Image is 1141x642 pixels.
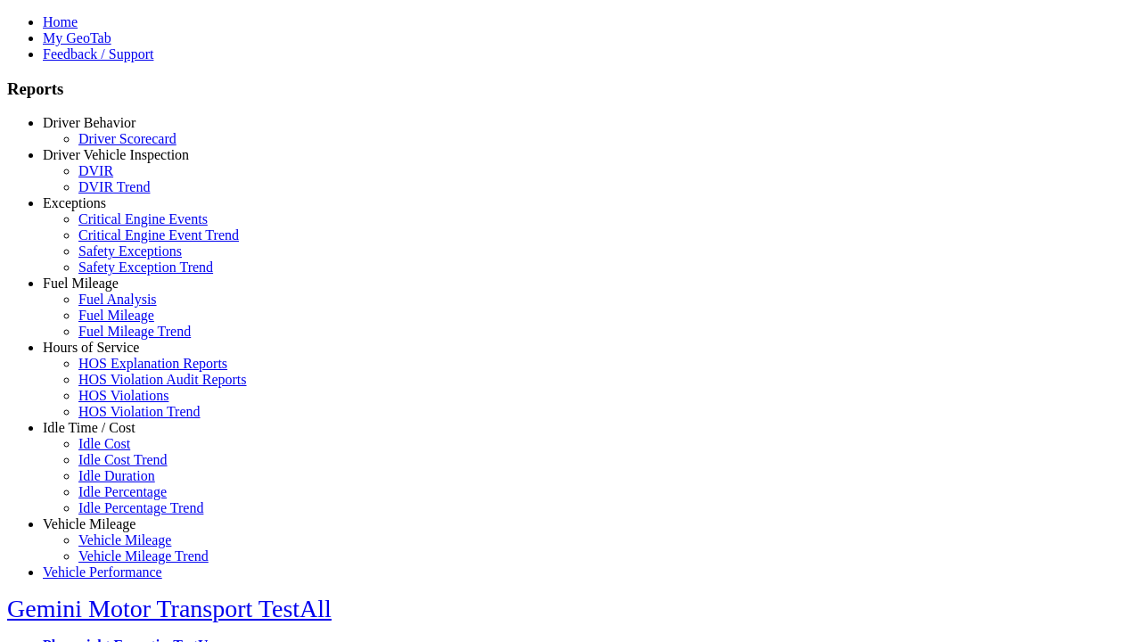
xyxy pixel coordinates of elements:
[78,243,182,259] a: Safety Exceptions
[78,404,201,419] a: HOS Violation Trend
[78,308,154,323] a: Fuel Mileage
[78,548,209,564] a: Vehicle Mileage Trend
[43,340,139,355] a: Hours of Service
[43,14,78,29] a: Home
[43,30,111,45] a: My GeoTab
[78,227,239,243] a: Critical Engine Event Trend
[78,532,171,547] a: Vehicle Mileage
[43,276,119,291] a: Fuel Mileage
[78,372,247,387] a: HOS Violation Audit Reports
[78,131,176,146] a: Driver Scorecard
[43,516,135,531] a: Vehicle Mileage
[7,595,332,622] a: Gemini Motor Transport TestAll
[78,179,150,194] a: DVIR Trend
[78,211,208,226] a: Critical Engine Events
[78,324,191,339] a: Fuel Mileage Trend
[43,195,106,210] a: Exceptions
[43,46,153,62] a: Feedback / Support
[78,292,157,307] a: Fuel Analysis
[7,79,1134,99] h3: Reports
[78,259,213,275] a: Safety Exception Trend
[43,115,135,130] a: Driver Behavior
[43,564,162,580] a: Vehicle Performance
[43,420,135,435] a: Idle Time / Cost
[78,163,113,178] a: DVIR
[78,484,167,499] a: Idle Percentage
[78,452,168,467] a: Idle Cost Trend
[43,147,189,162] a: Driver Vehicle Inspection
[78,436,130,451] a: Idle Cost
[78,356,227,371] a: HOS Explanation Reports
[78,468,155,483] a: Idle Duration
[78,500,203,515] a: Idle Percentage Trend
[78,388,168,403] a: HOS Violations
